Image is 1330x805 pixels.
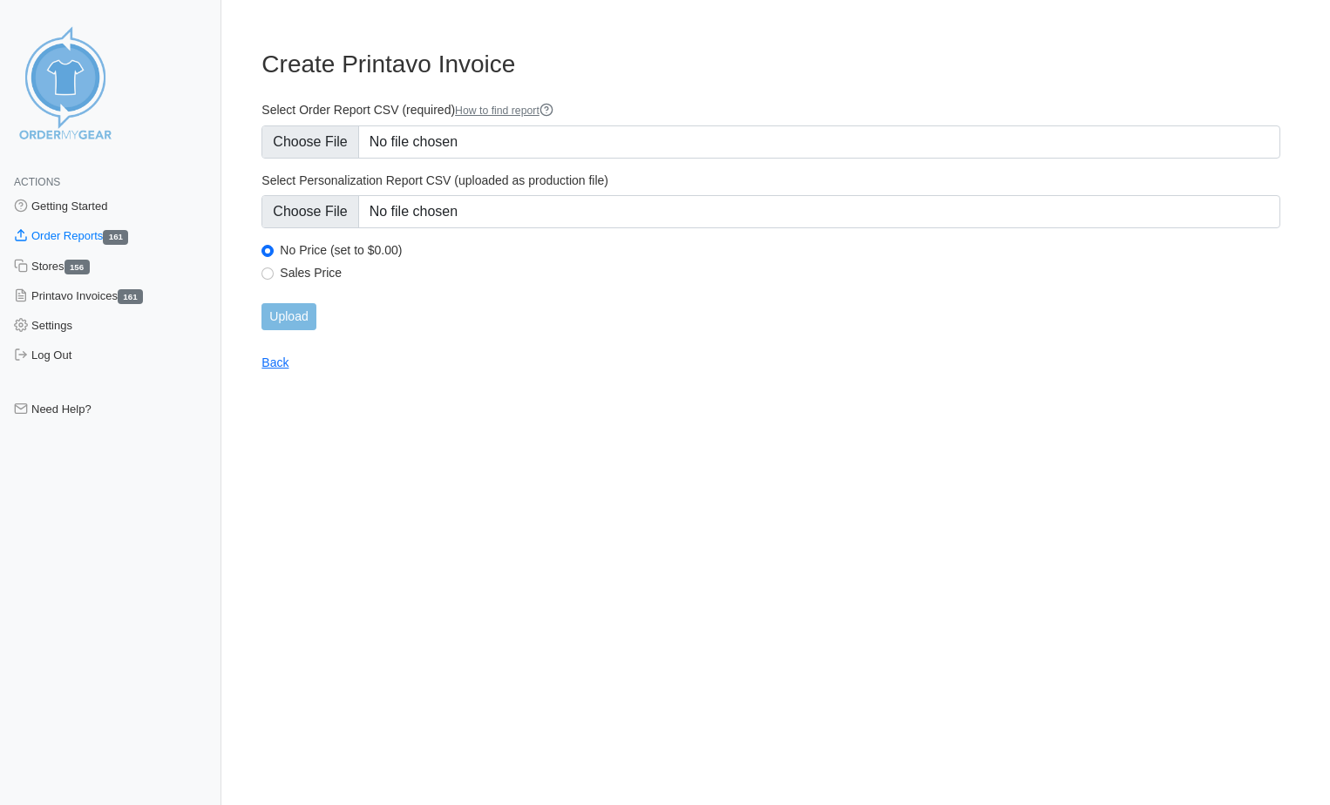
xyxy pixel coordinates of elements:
[118,289,143,304] span: 161
[103,230,128,245] span: 161
[261,50,1280,79] h3: Create Printavo Invoice
[261,303,316,330] input: Upload
[280,242,1280,258] label: No Price (set to $0.00)
[455,105,553,117] a: How to find report
[64,260,90,274] span: 156
[261,172,1280,188] label: Select Personalization Report CSV (uploaded as production file)
[14,176,60,188] span: Actions
[280,265,1280,281] label: Sales Price
[261,355,288,369] a: Back
[261,102,1280,118] label: Select Order Report CSV (required)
